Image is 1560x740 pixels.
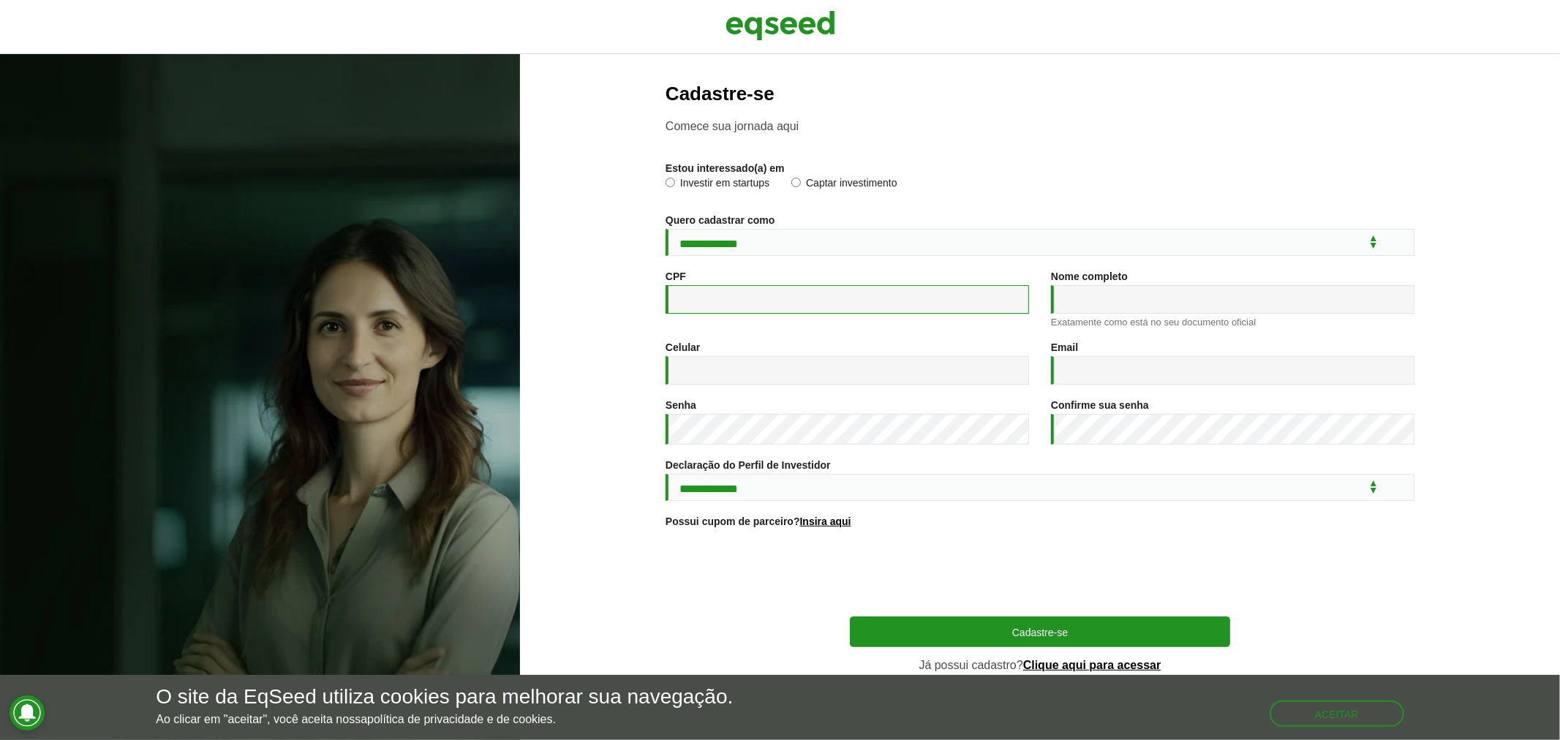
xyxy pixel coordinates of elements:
[850,658,1230,672] p: Já possui cadastro?
[666,400,696,410] label: Senha
[666,119,1414,133] p: Comece sua jornada aqui
[666,163,785,173] label: Estou interessado(a) em
[666,271,686,282] label: CPF
[726,7,835,44] img: EqSeed Logo
[666,460,831,470] label: Declaração do Perfil de Investidor
[850,616,1230,647] button: Cadastre-se
[367,714,553,725] a: política de privacidade e de cookies
[1270,701,1404,727] button: Aceitar
[1023,660,1161,671] a: Clique aqui para acessar
[929,545,1151,602] iframe: reCAPTCHA
[1051,317,1414,327] div: Exatamente como está no seu documento oficial
[666,83,1414,105] h2: Cadastre-se
[800,516,851,526] a: Insira aqui
[791,178,801,187] input: Captar investimento
[1051,400,1149,410] label: Confirme sua senha
[666,178,675,187] input: Investir em startups
[156,686,733,709] h5: O site da EqSeed utiliza cookies para melhorar sua navegação.
[666,342,700,352] label: Celular
[156,712,733,726] p: Ao clicar em "aceitar", você aceita nossa .
[791,178,897,192] label: Captar investimento
[1051,271,1128,282] label: Nome completo
[666,516,851,526] label: Possui cupom de parceiro?
[666,178,769,192] label: Investir em startups
[1051,342,1078,352] label: Email
[666,215,775,225] label: Quero cadastrar como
